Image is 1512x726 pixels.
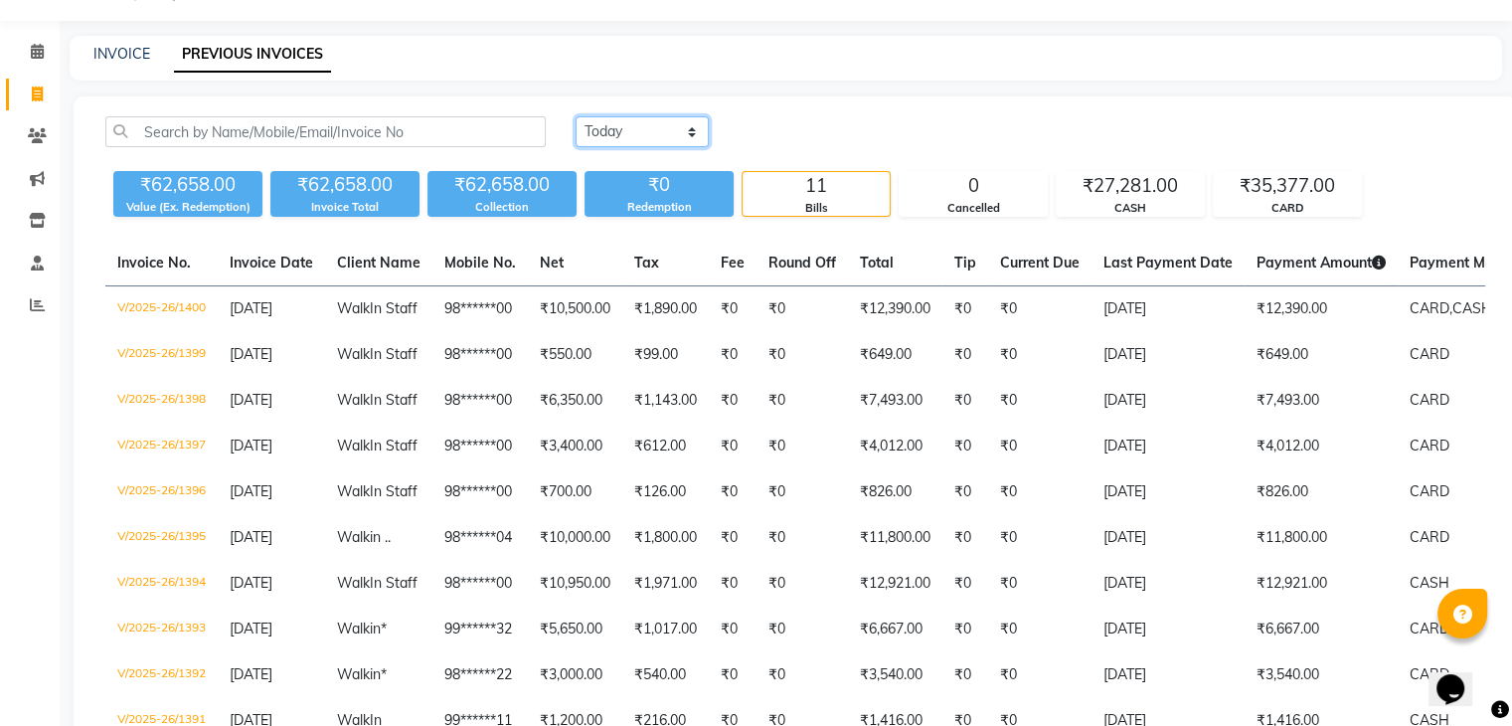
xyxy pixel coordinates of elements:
td: ₹3,540.00 [848,652,942,698]
td: ₹0 [709,652,756,698]
span: [DATE] [230,620,272,637]
div: Redemption [585,199,734,216]
div: ₹62,658.00 [113,171,262,199]
td: ₹6,350.00 [528,378,622,424]
td: V/2025-26/1392 [105,652,218,698]
span: In Staff [370,299,418,317]
span: [DATE] [230,574,272,592]
td: V/2025-26/1399 [105,332,218,378]
div: 11 [743,172,890,200]
span: [DATE] [230,299,272,317]
div: ₹0 [585,171,734,199]
div: ₹27,281.00 [1057,172,1204,200]
span: CARD, [1410,299,1452,317]
div: ₹35,377.00 [1214,172,1361,200]
td: ₹7,493.00 [848,378,942,424]
td: ₹700.00 [528,469,622,515]
td: [DATE] [1092,424,1245,469]
td: ₹12,390.00 [1245,286,1398,333]
td: ₹649.00 [1245,332,1398,378]
td: [DATE] [1092,332,1245,378]
span: [DATE] [230,528,272,546]
td: V/2025-26/1397 [105,424,218,469]
td: ₹550.00 [528,332,622,378]
td: ₹0 [756,469,848,515]
td: ₹11,800.00 [1245,515,1398,561]
td: [DATE] [1092,515,1245,561]
div: Value (Ex. Redemption) [113,199,262,216]
span: In Staff [370,391,418,409]
td: ₹7,493.00 [1245,378,1398,424]
div: Cancelled [900,200,1047,217]
td: ₹0 [942,332,988,378]
td: ₹12,921.00 [1245,561,1398,607]
td: ₹0 [709,378,756,424]
span: in .. [370,528,391,546]
td: ₹0 [709,515,756,561]
td: ₹12,390.00 [848,286,942,333]
td: ₹0 [988,286,1092,333]
td: ₹1,890.00 [622,286,709,333]
td: ₹10,000.00 [528,515,622,561]
td: ₹0 [988,469,1092,515]
span: CARD [1410,665,1449,683]
td: ₹3,540.00 [1245,652,1398,698]
td: ₹0 [942,286,988,333]
td: ₹0 [756,607,848,652]
span: Total [860,254,894,272]
div: 0 [900,172,1047,200]
span: [DATE] [230,391,272,409]
span: Round Off [768,254,836,272]
td: ₹0 [988,607,1092,652]
td: ₹540.00 [622,652,709,698]
div: ₹62,658.00 [270,171,420,199]
td: ₹0 [942,424,988,469]
td: ₹3,000.00 [528,652,622,698]
td: ₹99.00 [622,332,709,378]
td: [DATE] [1092,286,1245,333]
span: Walk [337,528,370,546]
td: ₹0 [942,469,988,515]
span: Fee [721,254,745,272]
span: In Staff [370,345,418,363]
div: CARD [1214,200,1361,217]
td: ₹826.00 [1245,469,1398,515]
span: Walk [337,482,370,500]
span: CASH [1410,574,1449,592]
td: ₹0 [756,286,848,333]
div: Collection [427,199,577,216]
td: ₹10,500.00 [528,286,622,333]
a: INVOICE [93,45,150,63]
td: ₹0 [988,378,1092,424]
span: Invoice Date [230,254,313,272]
td: V/2025-26/1393 [105,607,218,652]
td: ₹1,971.00 [622,561,709,607]
td: ₹612.00 [622,424,709,469]
span: [DATE] [230,345,272,363]
span: In Staff [370,437,418,454]
span: Walk [337,299,370,317]
span: Walk [337,574,370,592]
span: CASH [1452,299,1492,317]
td: ₹0 [942,607,988,652]
td: ₹1,143.00 [622,378,709,424]
td: ₹0 [756,652,848,698]
td: ₹0 [756,424,848,469]
td: ₹0 [942,561,988,607]
td: ₹0 [709,607,756,652]
span: Tip [954,254,976,272]
td: V/2025-26/1396 [105,469,218,515]
td: ₹649.00 [848,332,942,378]
div: Invoice Total [270,199,420,216]
td: ₹0 [988,424,1092,469]
td: ₹5,650.00 [528,607,622,652]
span: Invoice No. [117,254,191,272]
td: ₹0 [942,515,988,561]
td: ₹12,921.00 [848,561,942,607]
span: CARD [1410,391,1449,409]
td: ₹0 [709,469,756,515]
td: ₹0 [988,332,1092,378]
td: ₹0 [709,561,756,607]
td: ₹10,950.00 [528,561,622,607]
span: Mobile No. [444,254,516,272]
